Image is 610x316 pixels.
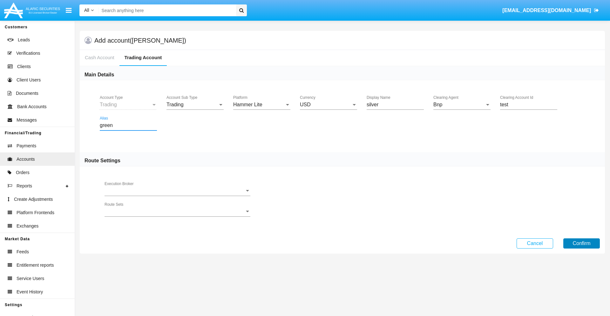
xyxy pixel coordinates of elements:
[94,38,186,43] h5: Add account ([PERSON_NAME])
[79,7,98,14] a: All
[85,71,114,78] h6: Main Details
[499,2,602,19] a: [EMAIL_ADDRESS][DOMAIN_NAME]
[17,183,32,189] span: Reports
[17,143,36,149] span: Payments
[17,63,31,70] span: Clients
[502,8,591,13] span: [EMAIL_ADDRESS][DOMAIN_NAME]
[17,275,44,282] span: Service Users
[17,262,54,269] span: Entitlement reports
[105,209,245,214] span: Route Sets
[85,157,120,164] h6: Route Settings
[433,102,442,107] span: Bnp
[18,37,30,43] span: Leads
[3,1,61,20] img: Logo image
[166,102,184,107] span: Trading
[16,90,38,97] span: Documents
[100,102,117,107] span: Trading
[14,196,53,203] span: Create Adjustments
[17,209,54,216] span: Platform Frontends
[17,77,41,83] span: Client Users
[17,249,29,255] span: Feeds
[517,238,553,249] button: Cancel
[17,223,38,229] span: Exchanges
[98,4,234,16] input: Search
[563,238,600,249] button: Confirm
[300,102,311,107] span: USD
[233,102,262,107] span: Hammer Lite
[84,8,89,13] span: All
[17,117,37,123] span: Messages
[17,156,35,163] span: Accounts
[105,188,245,194] span: Execution Broker
[17,103,47,110] span: Bank Accounts
[16,50,40,57] span: Verifications
[17,289,43,295] span: Event History
[16,169,30,176] span: Orders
